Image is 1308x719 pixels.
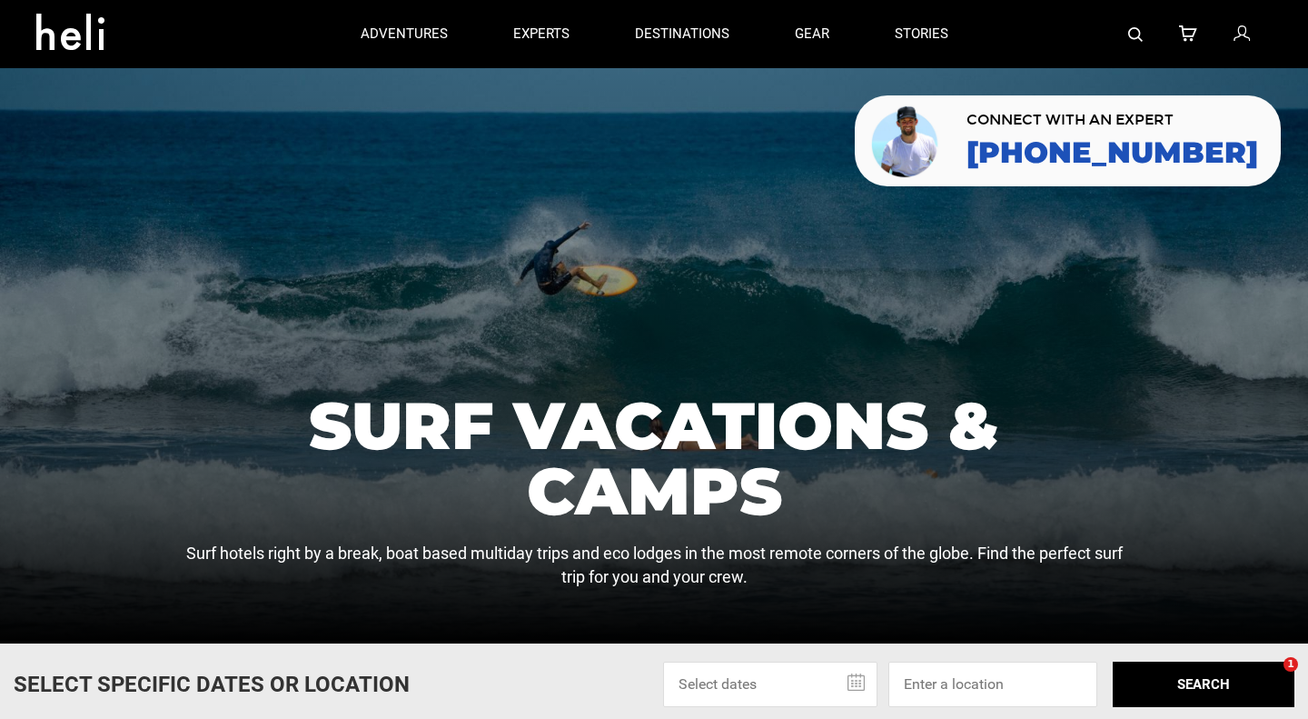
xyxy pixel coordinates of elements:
[663,662,877,707] input: Select dates
[1128,27,1143,42] img: search-bar-icon.svg
[868,103,944,179] img: contact our team
[14,669,410,700] p: Select Specific Dates Or Location
[1246,657,1290,701] iframe: Intercom live chat
[1283,657,1298,672] span: 1
[1113,662,1294,707] button: SEARCH
[174,393,1134,524] h1: Surf Vacations & Camps
[174,542,1134,588] p: Surf hotels right by a break, boat based multiday trips and eco lodges in the most remote corners...
[966,136,1258,169] a: [PHONE_NUMBER]
[966,113,1258,127] span: CONNECT WITH AN EXPERT
[635,25,729,44] p: destinations
[888,662,1097,707] input: Enter a location
[361,25,448,44] p: adventures
[513,25,570,44] p: experts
